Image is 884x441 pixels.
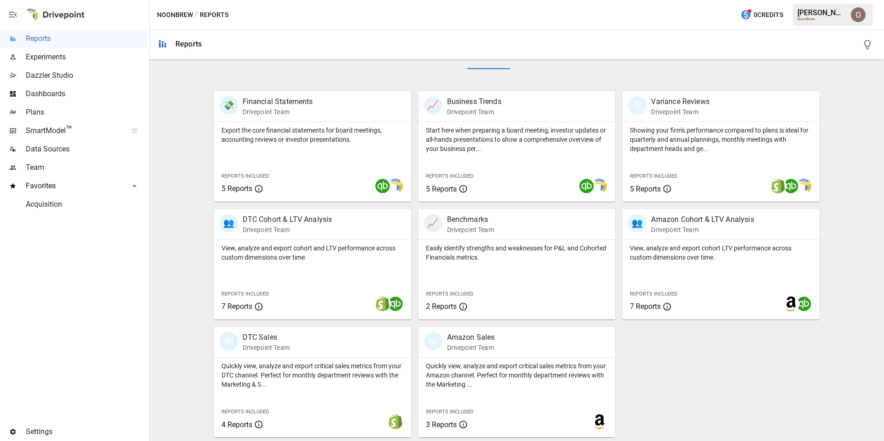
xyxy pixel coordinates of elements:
[195,9,198,21] div: /
[220,332,238,350] div: 🛍
[243,343,290,352] p: Drivepoint Team
[797,179,811,193] img: smart model
[424,214,442,232] div: 📈
[26,33,147,44] span: Reports
[628,96,646,115] div: 🗓
[426,291,473,297] span: Reports Included
[243,96,313,107] p: Financial Statements
[426,173,473,179] span: Reports Included
[26,162,147,173] span: Team
[388,296,403,311] img: quickbooks
[221,409,269,415] span: Reports Included
[447,107,501,116] p: Drivepoint Team
[630,291,677,297] span: Reports Included
[426,302,457,311] span: 2 Reports
[243,332,290,343] p: DTC Sales
[426,244,608,262] p: Easily identify strengths and weaknesses for P&L and Cohorted Financials metrics.
[651,214,754,225] p: Amazon Cohort & LTV Analysis
[651,96,709,107] p: Variance Reviews
[630,244,812,262] p: View, analyze and export cohort LTV performance across custom dimensions over time.
[797,296,811,311] img: quickbooks
[220,214,238,232] div: 👥
[426,126,608,153] p: Start here when preparing a board meeting, investor updates or all-hands presentations to show a ...
[388,179,403,193] img: smart model
[221,302,252,311] span: 7 Reports
[592,414,607,429] img: amazon
[243,214,332,225] p: DTC Cohort & LTV Analysis
[651,225,754,234] p: Drivepoint Team
[426,185,457,193] span: 5 Reports
[66,124,72,135] span: ™
[579,179,594,193] img: quickbooks
[175,40,202,48] div: Reports
[426,420,457,429] span: 3 Reports
[26,70,147,81] span: Dazzler Studio
[424,96,442,115] div: 📈
[447,214,494,225] p: Benchmarks
[851,7,866,22] img: Oleksii Flok
[628,214,646,232] div: 👥
[26,52,147,63] span: Experiments
[26,180,122,191] span: Favorites
[651,107,709,116] p: Drivepoint Team
[426,409,473,415] span: Reports Included
[784,296,798,311] img: amazon
[447,225,494,234] p: Drivepoint Team
[221,361,404,389] p: Quickly view, analyze and export critical sales metrics from your DTC channel. Perfect for monthl...
[737,6,787,23] button: 0Credits
[447,343,495,352] p: Drivepoint Team
[424,332,442,350] div: 🛍
[630,302,661,311] span: 7 Reports
[26,426,147,437] span: Settings
[797,8,845,17] div: [PERSON_NAME]
[26,199,147,210] span: Acquisition
[243,225,332,234] p: Drivepoint Team
[26,88,147,99] span: Dashboards
[221,126,404,144] p: Export the core financial statements for board meetings, accounting reviews or investor presentat...
[26,125,122,136] span: SmartModel
[221,244,404,262] p: View, analyze and export cohort and LTV performance across custom dimensions over time.
[221,184,252,193] span: 5 Reports
[754,9,783,21] span: 0 Credits
[784,179,798,193] img: quickbooks
[447,96,501,107] p: Business Trends
[630,185,661,193] span: 5 Reports
[375,296,390,311] img: shopify
[375,179,390,193] img: quickbooks
[447,332,495,343] p: Amazon Sales
[26,144,147,155] span: Data Sources
[221,291,269,297] span: Reports Included
[630,173,677,179] span: Reports Included
[426,361,608,389] p: Quickly view, analyze and export critical sales metrics from your Amazon channel. Perfect for mon...
[845,2,871,28] button: Oleksii Flok
[243,107,313,116] p: Drivepoint Team
[797,17,845,21] div: NoonBrew
[630,126,812,153] p: Showing your firm's performance compared to plans is ideal for quarterly and annual plannings, mo...
[771,179,785,193] img: shopify
[221,173,269,179] span: Reports Included
[592,179,607,193] img: smart model
[26,107,147,118] span: Plans
[157,9,193,21] button: NoonBrew
[220,96,238,115] div: 💸
[221,420,252,429] span: 4 Reports
[388,414,403,429] img: shopify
